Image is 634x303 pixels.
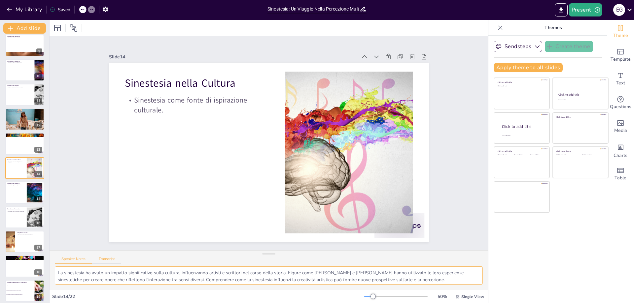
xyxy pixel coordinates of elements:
button: Transcript [92,257,122,264]
p: Sinestesia stimola la creatività. [7,37,42,39]
span: Media [614,127,627,134]
span: Position [70,24,78,32]
span: Table [615,174,626,182]
p: Ricerche Recenti [7,109,42,111]
div: Click to add title [558,93,602,97]
input: Insert title [267,4,360,14]
p: Prospettive Future [17,232,42,234]
div: 16 [5,206,44,228]
div: Click to add text [530,154,545,156]
button: Export to PowerPoint [555,3,568,16]
div: 19 [34,294,42,300]
div: Add text boxes [607,67,634,91]
div: Add charts and graphs [607,138,634,162]
div: Add a table [607,162,634,186]
p: Sinestesia come fonte di ispirazione culturale. [7,161,25,164]
button: Create theme [545,41,593,52]
div: Click to add title [498,81,545,84]
div: 14 [34,171,42,177]
span: Un fenomeno in cui stimoli sensoriali diversi si fondono. [6,294,34,295]
button: Apply theme to all slides [494,63,563,72]
p: Fattori genetici e ambientali nella sinestesia. [7,111,42,112]
div: Click to add title [498,150,545,153]
p: Sinestesia e Percezione [7,208,25,210]
div: 15 [5,182,44,203]
div: Click to add text [556,154,577,156]
div: Slide 14 [130,22,374,80]
div: Click to add text [498,85,545,87]
p: Empatia sensorio-motoria nei sinesteti. [7,86,33,88]
div: 12 [34,122,42,128]
button: Speaker Notes [55,257,92,264]
div: 12 [5,108,44,130]
p: Sinestesia migliora la capacità di memoria. [7,184,25,187]
div: Slide 14 / 22 [52,293,364,300]
p: Sinestesia nella Cultura [7,159,25,161]
div: 9 [36,48,42,54]
p: Evoluzione della ricerca sulla sinestesia. [17,233,42,235]
button: My Library [5,4,45,15]
div: Saved [50,7,70,13]
div: Layout [52,23,63,33]
span: Template [611,56,631,63]
div: 13 [34,147,42,153]
div: 18 [34,269,42,275]
p: Sinestesia nella Cultura [139,47,283,92]
p: Sinestesia come fonte di ispirazione culturale. [134,66,279,116]
span: Theme [613,32,628,39]
p: Sinestesia e Empatia [7,85,33,87]
p: Sinestesia e Tecnologie [7,134,42,136]
div: Change the overall theme [607,20,634,44]
div: 17 [5,231,44,253]
div: Click to add text [582,154,603,156]
div: Click to add body [502,135,544,136]
div: Click to add title [502,124,544,130]
p: Sinestesia e Memoria [7,183,25,185]
div: 13 [5,133,44,155]
div: e g [613,4,625,16]
p: Sinestesia sfida le concezioni tradizionali. [7,211,25,212]
div: Click to add text [514,154,529,156]
div: 18 [5,255,44,277]
span: Questions [610,103,631,110]
div: Click to add title [556,115,604,118]
p: Themes [506,20,601,36]
span: Un fenomeno in cui i sensi sono completamente separati. [6,286,34,286]
div: 9 [5,35,44,56]
div: Add ready made slides [607,44,634,67]
div: 10 [5,59,44,81]
p: Opportunità unica per esplorare la percezione. [7,258,42,259]
div: 11 [34,98,42,104]
span: Single View [461,294,484,299]
div: 19 [5,280,44,302]
div: Click to add title [556,150,604,153]
div: Click to add text [558,99,602,101]
p: Implicazioni Educative [7,60,33,62]
span: Charts [614,152,627,159]
textarea: La sinestesia ha avuto un impatto significativo sulla cultura, influenzando artisti e scrittori n... [55,266,483,285]
div: Get real-time input from your audience [607,91,634,115]
div: 15 [34,196,42,202]
span: Text [616,79,625,87]
button: e g [613,3,625,16]
p: Impatti significativi nell'educazione. [7,62,33,63]
div: Click to add text [498,154,512,156]
p: Tecnologie avanzate per studiare la sinestesia. [7,136,42,137]
div: Add images, graphics, shapes or video [607,115,634,138]
button: Add slide [3,23,46,34]
span: Una condizione patologica che deve essere trattata. [6,290,34,290]
div: 50 % [434,293,450,300]
p: Qual è la definizione di sinestesia? [7,282,33,284]
div: 14 [5,157,44,179]
p: Sinestesia e Creatività [7,36,42,38]
button: Sendsteps [494,41,542,52]
div: 11 [5,84,44,106]
div: 10 [34,73,42,79]
div: 16 [34,220,42,226]
div: 17 [34,245,42,251]
p: Riflessioni Conclusive [7,256,42,258]
button: Present [569,3,602,16]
